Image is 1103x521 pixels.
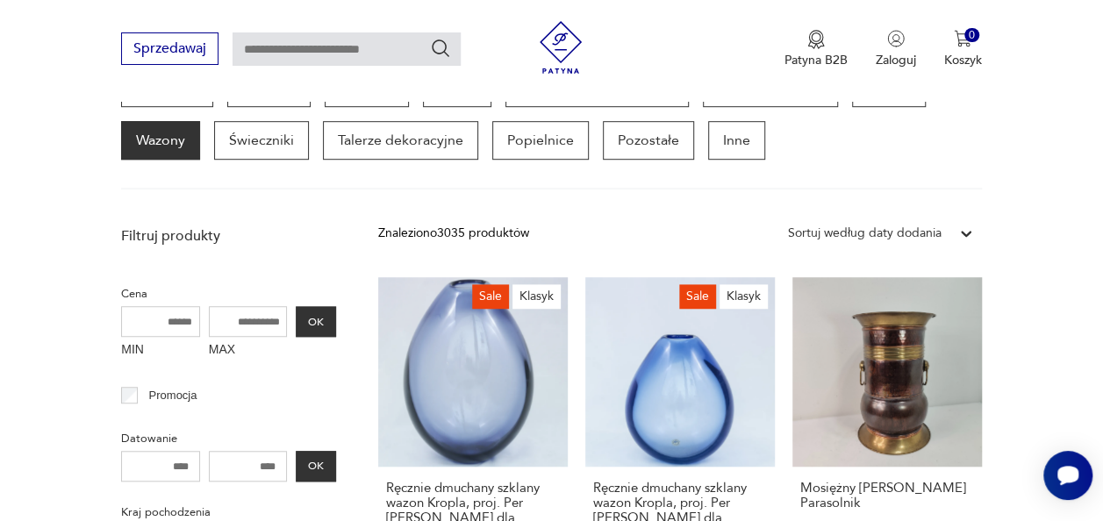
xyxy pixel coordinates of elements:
[121,337,200,365] label: MIN
[296,306,336,337] button: OK
[1043,451,1092,500] iframe: Smartsupp widget button
[876,52,916,68] p: Zaloguj
[121,429,336,448] p: Datowanie
[876,30,916,68] button: Zaloguj
[954,30,971,47] img: Ikona koszyka
[149,386,197,405] p: Promocja
[121,32,218,65] button: Sprzedawaj
[944,30,982,68] button: 0Koszyk
[807,30,825,49] img: Ikona medalu
[800,481,974,510] h3: Mosiężny [PERSON_NAME] Parasolnik
[430,38,451,59] button: Szukaj
[378,224,529,243] div: Znaleziono 3035 produktów
[944,52,982,68] p: Koszyk
[784,30,848,68] button: Patyna B2B
[534,21,587,74] img: Patyna - sklep z meblami i dekoracjami vintage
[296,451,336,482] button: OK
[887,30,905,47] img: Ikonka użytkownika
[121,121,200,160] a: Wazony
[603,121,694,160] a: Pozostałe
[708,121,765,160] a: Inne
[214,121,309,160] a: Świeczniki
[323,121,478,160] a: Talerze dekoracyjne
[784,30,848,68] a: Ikona medaluPatyna B2B
[784,52,848,68] p: Patyna B2B
[121,44,218,56] a: Sprzedawaj
[964,28,979,43] div: 0
[121,226,336,246] p: Filtruj produkty
[121,284,336,303] p: Cena
[788,224,942,243] div: Sortuj według daty dodania
[492,121,589,160] a: Popielnice
[209,337,288,365] label: MAX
